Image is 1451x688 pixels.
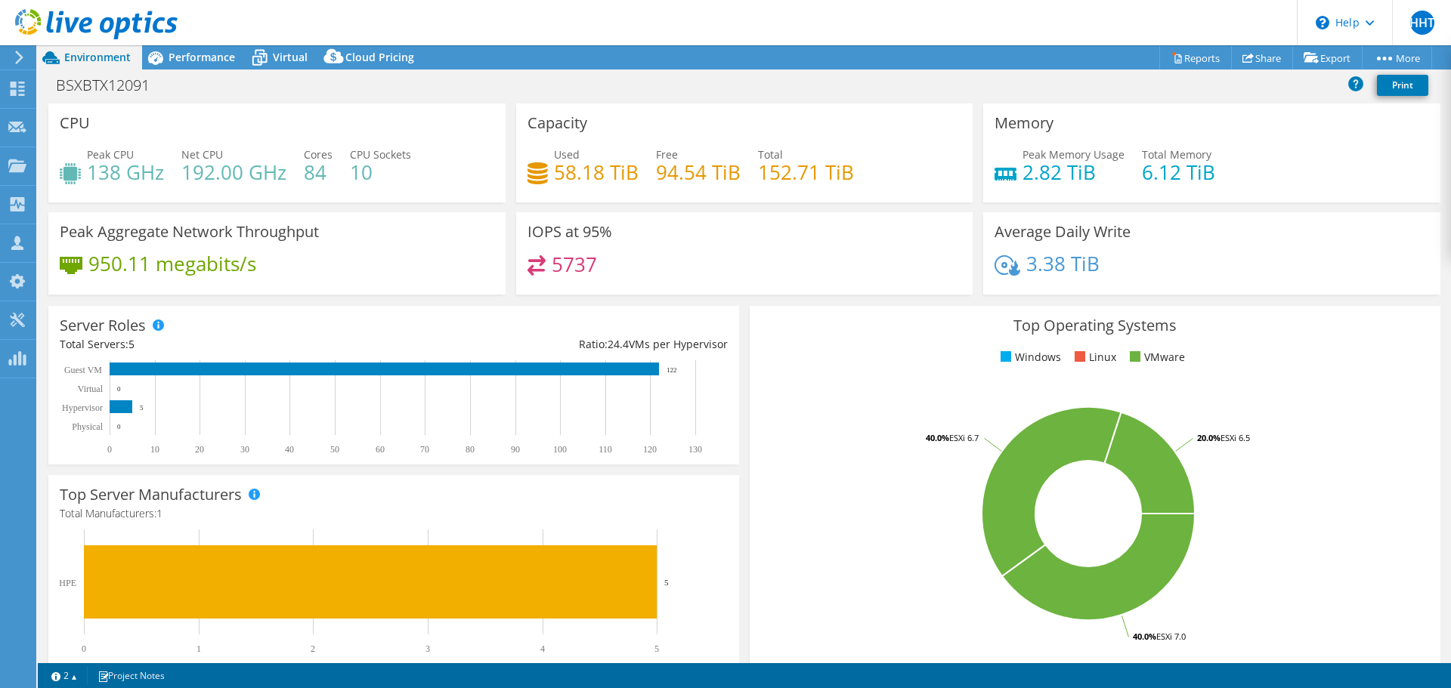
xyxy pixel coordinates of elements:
[87,164,164,180] h4: 138 GHz
[1362,46,1432,69] a: More
[240,444,249,455] text: 30
[1197,432,1221,443] tspan: 20.0%
[1231,46,1293,69] a: Share
[150,444,159,455] text: 10
[345,50,414,64] span: Cloud Pricing
[926,432,949,443] tspan: 40.0%
[608,337,629,351] span: 24.4
[997,349,1061,366] li: Windows
[49,77,173,94] h1: BSXBTX12091
[1023,147,1125,162] span: Peak Memory Usage
[72,421,103,432] text: Physical
[553,444,567,455] text: 100
[181,164,286,180] h4: 192.00 GHz
[420,444,429,455] text: 70
[599,444,612,455] text: 110
[107,444,112,455] text: 0
[78,384,104,394] text: Virtual
[688,444,702,455] text: 130
[664,578,669,587] text: 5
[995,224,1131,240] h3: Average Daily Write
[394,336,728,353] div: Ratio: VMs per Hypervisor
[64,365,102,375] text: Guest VM
[643,444,657,455] text: 120
[60,317,146,334] h3: Server Roles
[304,164,333,180] h4: 84
[273,50,308,64] span: Virtual
[140,404,144,412] text: 5
[60,505,728,522] h4: Total Manufacturers:
[350,164,411,180] h4: 10
[41,666,88,685] a: 2
[60,224,319,240] h3: Peak Aggregate Network Throughput
[376,444,385,455] text: 60
[88,255,256,272] h4: 950.11 megabits/s
[196,643,201,654] text: 1
[552,256,597,273] h4: 5737
[87,147,134,162] span: Peak CPU
[117,423,121,430] text: 0
[1316,16,1329,29] svg: \n
[311,643,315,654] text: 2
[128,337,135,351] span: 5
[466,444,475,455] text: 80
[949,432,979,443] tspan: ESXi 6.7
[654,643,659,654] text: 5
[1126,349,1185,366] li: VMware
[425,643,430,654] text: 3
[1292,46,1363,69] a: Export
[350,147,411,162] span: CPU Sockets
[1156,631,1186,642] tspan: ESXi 7.0
[156,506,162,520] span: 1
[181,147,223,162] span: Net CPU
[527,115,587,131] h3: Capacity
[540,643,545,654] text: 4
[1142,164,1215,180] h4: 6.12 TiB
[511,444,520,455] text: 90
[117,385,121,393] text: 0
[330,444,339,455] text: 50
[195,444,204,455] text: 20
[554,147,580,162] span: Used
[1159,46,1232,69] a: Reports
[758,147,783,162] span: Total
[656,147,678,162] span: Free
[285,444,294,455] text: 40
[1410,11,1434,35] span: HHT
[59,578,76,588] text: HPE
[62,403,103,413] text: Hypervisor
[656,164,741,180] h4: 94.54 TiB
[87,666,175,685] a: Project Notes
[1071,349,1116,366] li: Linux
[169,50,235,64] span: Performance
[761,317,1429,334] h3: Top Operating Systems
[60,336,394,353] div: Total Servers:
[1026,255,1100,272] h4: 3.38 TiB
[304,147,333,162] span: Cores
[667,366,677,374] text: 122
[527,224,612,240] h3: IOPS at 95%
[1142,147,1211,162] span: Total Memory
[60,486,242,503] h3: Top Server Manufacturers
[82,643,86,654] text: 0
[1023,164,1125,180] h4: 2.82 TiB
[1221,432,1250,443] tspan: ESXi 6.5
[1133,631,1156,642] tspan: 40.0%
[60,115,90,131] h3: CPU
[758,164,854,180] h4: 152.71 TiB
[64,50,131,64] span: Environment
[995,115,1053,131] h3: Memory
[1377,75,1428,96] a: Print
[554,164,639,180] h4: 58.18 TiB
